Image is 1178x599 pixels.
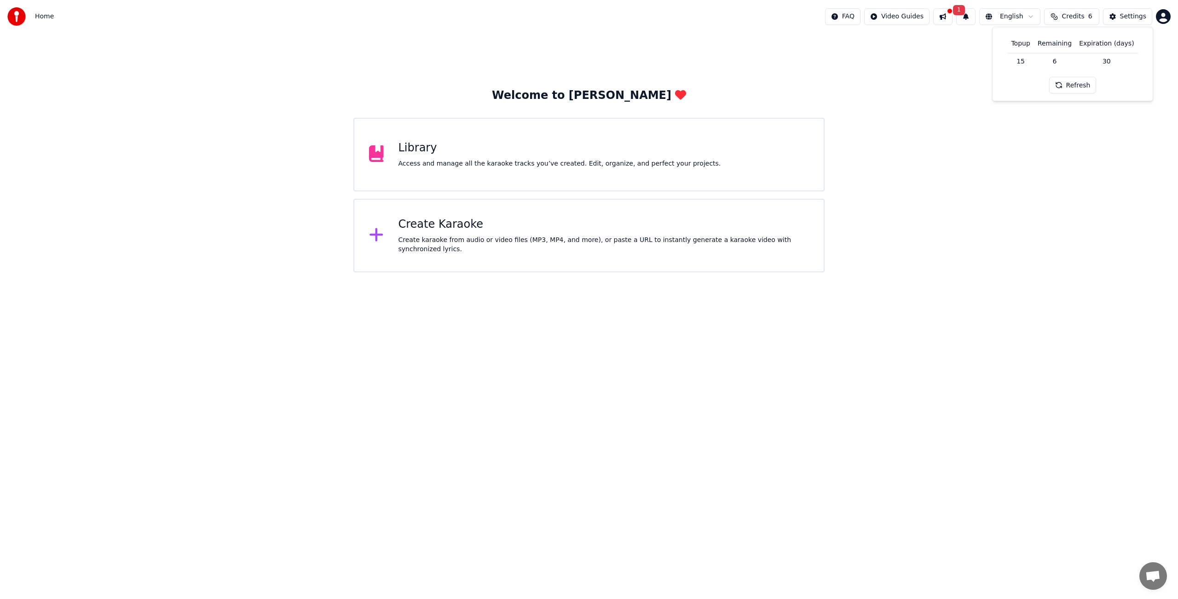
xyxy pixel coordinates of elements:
td: 30 [1075,53,1138,69]
div: Access and manage all the karaoke tracks you’ve created. Edit, organize, and perfect your projects. [398,159,721,168]
button: 1 [956,8,976,25]
nav: breadcrumb [35,12,54,21]
button: Credits6 [1044,8,1099,25]
img: youka [7,7,26,26]
th: Topup [1007,35,1034,53]
span: Home [35,12,54,21]
th: Remaining [1034,35,1075,53]
span: Credits [1062,12,1084,21]
div: Library [398,141,721,156]
button: Settings [1103,8,1152,25]
button: Video Guides [864,8,930,25]
td: 6 [1034,53,1075,69]
div: Welcome to [PERSON_NAME] [492,88,686,103]
div: Create karaoke from audio or video files (MP3, MP4, and more), or paste a URL to instantly genera... [398,236,809,254]
span: 6 [1088,12,1092,21]
div: Settings [1120,12,1146,21]
span: 1 [953,5,965,15]
div: Create Karaoke [398,217,809,232]
a: Open chat [1139,562,1167,590]
button: Refresh [1049,77,1097,93]
td: 15 [1007,53,1034,69]
th: Expiration (days) [1075,35,1138,53]
button: FAQ [825,8,860,25]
